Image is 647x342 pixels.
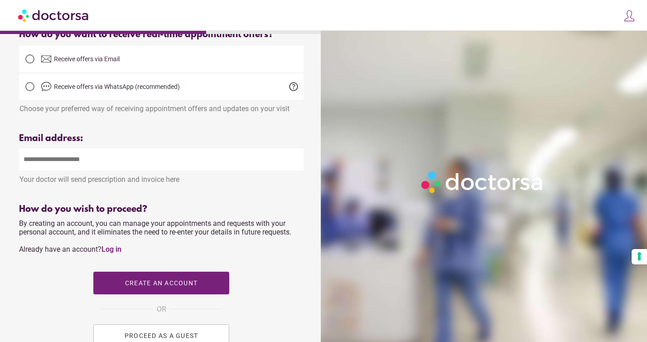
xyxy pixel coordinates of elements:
button: Your consent preferences for tracking technologies [632,249,647,264]
div: Choose your preferred way of receiving appointment offers and updates on your visit [19,100,304,113]
div: Your doctor will send prescription and invoice here [19,171,304,184]
a: Log in [101,245,121,254]
span: Receive offers via WhatsApp (recommended) [54,83,180,90]
img: icons8-customer-100.png [623,10,636,22]
img: Logo-Doctorsa-trans-White-partial-flat.png [418,168,547,197]
div: Email address: [19,133,304,144]
span: help [288,81,299,92]
img: chat [41,81,52,92]
span: Create an account [125,279,198,287]
span: PROCEED AS A GUEST [125,332,198,339]
img: email [41,54,52,64]
span: By creating an account, you can manage your appointments and requests with your personal account,... [19,219,291,254]
button: Create an account [93,272,229,294]
span: Receive offers via Email [54,55,120,63]
div: How do you wish to proceed? [19,204,304,215]
span: OR [157,303,166,315]
div: How do you want to receive real-time appointment offers? [19,29,304,40]
img: Doctorsa.com [18,5,90,25]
